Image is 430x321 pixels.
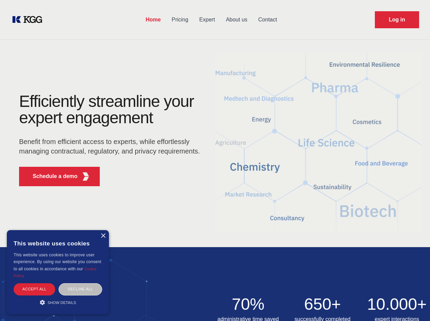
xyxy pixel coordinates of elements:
img: KGG Fifth Element RED [81,172,90,181]
p: Schedule a demo [33,172,78,180]
a: Pricing [166,11,194,29]
div: This website uses cookies [14,235,102,252]
a: Request Demo [375,11,419,28]
div: Decline all [59,283,102,295]
h2: 70% [215,296,282,312]
span: Show details [48,301,76,305]
a: Cookie Policy [14,267,97,278]
div: Show details [14,299,102,306]
p: Benefit from efficient access to experts, while effortlessly managing contractual, regulatory, an... [19,137,204,156]
button: Schedule a demoKGG Fifth Element RED [19,167,100,186]
h2: 650+ [289,296,356,312]
div: Close [100,234,106,239]
a: KOL Knowledge Platform: Talk to Key External Experts (KEE) [11,14,48,25]
iframe: Chat Widget [396,288,430,321]
span: This website uses cookies to improve user experience. By using our website you consent to all coo... [14,253,101,271]
a: About us [220,11,253,29]
h1: Efficiently streamline your expert engagement [19,93,204,126]
a: Home [140,11,166,29]
img: KGG Fifth Element RED [215,44,422,240]
div: Accept all [14,283,55,295]
a: Expert [194,11,220,29]
a: Contact [253,11,283,29]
